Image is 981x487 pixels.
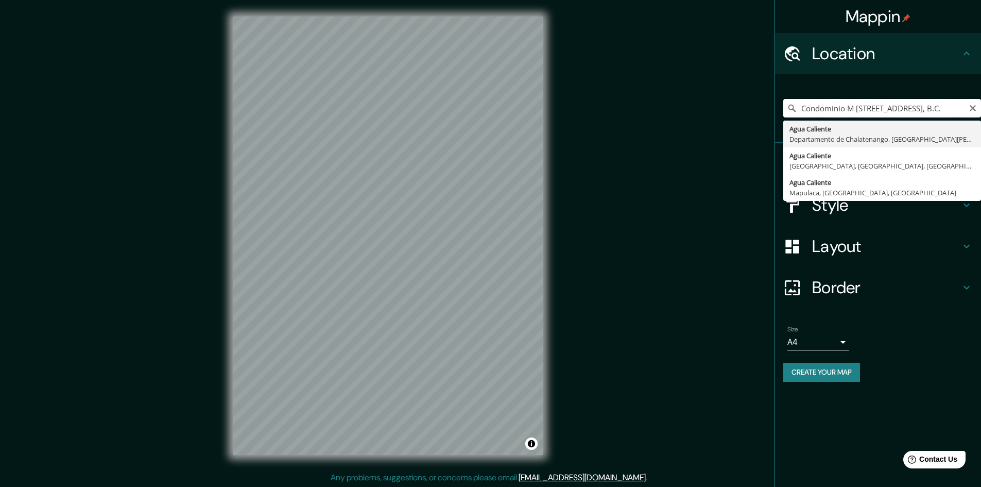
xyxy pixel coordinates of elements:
img: pin-icon.png [902,14,910,22]
div: . [649,472,651,484]
div: Layout [775,226,981,267]
div: Agua Caliente [789,177,975,188]
div: . [647,472,649,484]
h4: Style [812,195,960,215]
p: Any problems, suggestions, or concerns please email . [331,472,647,484]
input: Pick your city or area [783,99,981,117]
a: [EMAIL_ADDRESS][DOMAIN_NAME] [519,472,646,483]
h4: Location [812,43,960,64]
iframe: Help widget launcher [889,447,970,476]
button: Toggle attribution [525,438,538,450]
div: [GEOGRAPHIC_DATA], [GEOGRAPHIC_DATA], [GEOGRAPHIC_DATA] [789,161,975,171]
button: Create your map [783,363,860,382]
button: Clear [969,103,977,112]
div: Agua Caliente [789,150,975,161]
div: Style [775,184,981,226]
div: Departamento de Chalatenango, [GEOGRAPHIC_DATA][PERSON_NAME] [789,134,975,144]
h4: Mappin [846,6,911,27]
div: Border [775,267,981,308]
h4: Layout [812,236,960,257]
h4: Border [812,277,960,298]
div: Agua Caliente [789,124,975,134]
div: Mapulaca, [GEOGRAPHIC_DATA], [GEOGRAPHIC_DATA] [789,188,975,198]
div: A4 [787,334,849,350]
div: Location [775,33,981,74]
canvas: Map [233,16,543,455]
label: Size [787,325,798,334]
div: Pins [775,143,981,184]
